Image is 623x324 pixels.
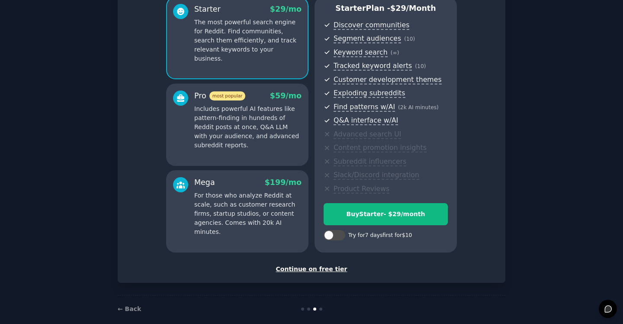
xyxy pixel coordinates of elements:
[334,185,389,194] span: Product Reviews
[334,157,406,166] span: Subreddit influencers
[127,265,496,274] div: Continue on free tier
[334,21,409,30] span: Discover communities
[334,48,388,57] span: Keyword search
[334,34,401,43] span: Segment audiences
[390,4,436,13] span: $ 29 /month
[348,232,412,240] div: Try for 7 days first for $10
[415,63,426,69] span: ( 10 )
[194,191,302,237] p: For those who analyze Reddit at scale, such as customer research firms, startup studios, or conte...
[194,104,302,150] p: Includes powerful AI features like pattern-finding in hundreds of Reddit posts at once, Q&A LLM w...
[404,36,415,42] span: ( 10 )
[334,89,405,98] span: Exploding subreddits
[334,103,395,112] span: Find patterns w/AI
[334,116,398,125] span: Q&A interface w/AI
[391,50,399,56] span: ( ∞ )
[270,91,302,100] span: $ 59 /mo
[194,91,245,101] div: Pro
[398,104,439,110] span: ( 2k AI minutes )
[194,4,221,15] div: Starter
[194,18,302,63] p: The most powerful search engine for Reddit. Find communities, search them efficiently, and track ...
[334,171,419,180] span: Slack/Discord integration
[194,177,215,188] div: Mega
[270,5,302,13] span: $ 29 /mo
[209,91,246,100] span: most popular
[118,305,141,312] a: ← Back
[324,203,448,225] button: BuyStarter- $29/month
[334,130,401,139] span: Advanced search UI
[334,62,412,71] span: Tracked keyword alerts
[334,75,442,84] span: Customer development themes
[334,143,427,152] span: Content promotion insights
[265,178,302,187] span: $ 199 /mo
[324,3,448,14] p: Starter Plan -
[324,210,447,219] div: Buy Starter - $ 29 /month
